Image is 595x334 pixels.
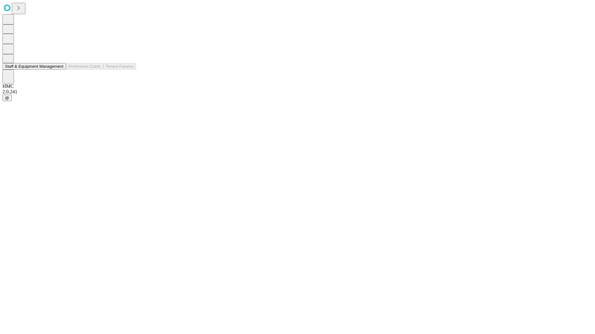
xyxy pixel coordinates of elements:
[2,83,593,89] div: HMC
[103,63,136,70] button: Tenant Params
[2,63,66,70] button: Staff & Equipment Management
[2,89,593,95] div: 2.0.241
[66,63,103,70] button: Preference Cards
[5,96,9,100] span: @
[2,95,12,101] button: @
